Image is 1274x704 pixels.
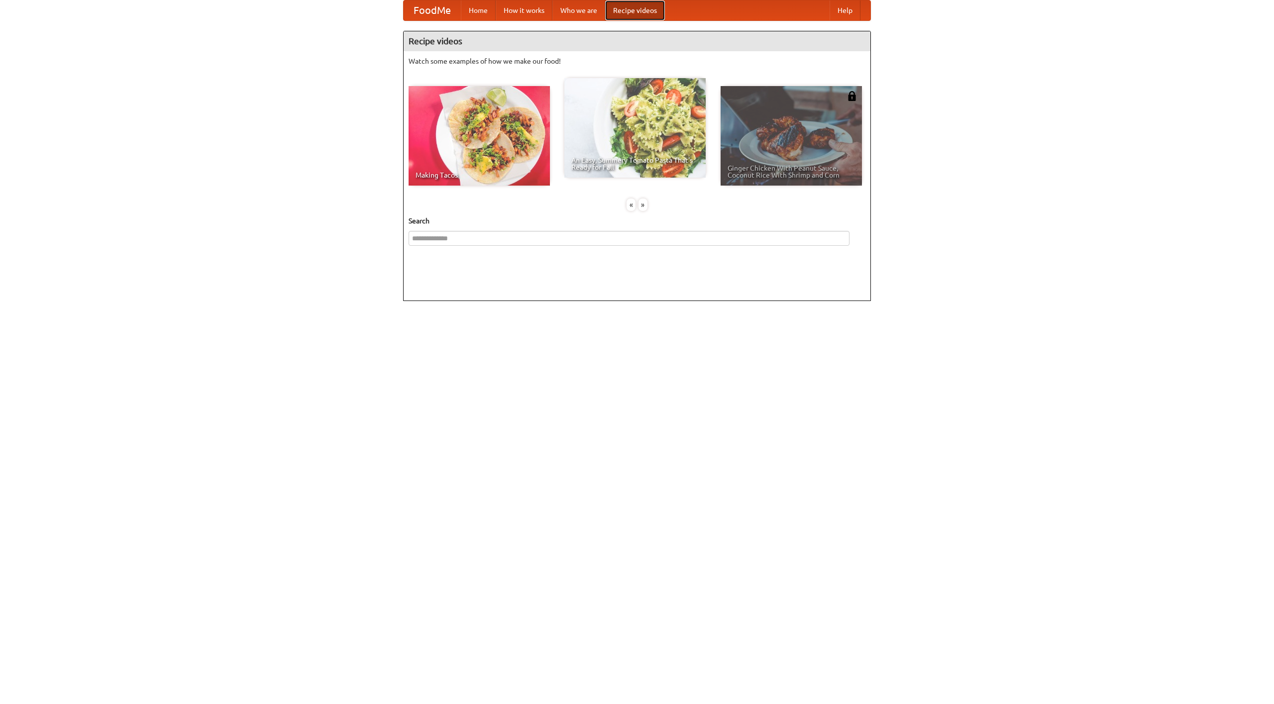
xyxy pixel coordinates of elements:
img: 483408.png [847,91,857,101]
a: Making Tacos [409,86,550,186]
a: Help [830,0,860,20]
a: Recipe videos [605,0,665,20]
div: « [627,199,636,211]
span: Making Tacos [416,172,543,179]
span: An Easy, Summery Tomato Pasta That's Ready for Fall [571,157,699,171]
div: » [638,199,647,211]
a: Home [461,0,496,20]
h4: Recipe videos [404,31,870,51]
a: FoodMe [404,0,461,20]
h5: Search [409,216,865,226]
p: Watch some examples of how we make our food! [409,56,865,66]
a: An Easy, Summery Tomato Pasta That's Ready for Fall [564,78,706,178]
a: How it works [496,0,552,20]
a: Who we are [552,0,605,20]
